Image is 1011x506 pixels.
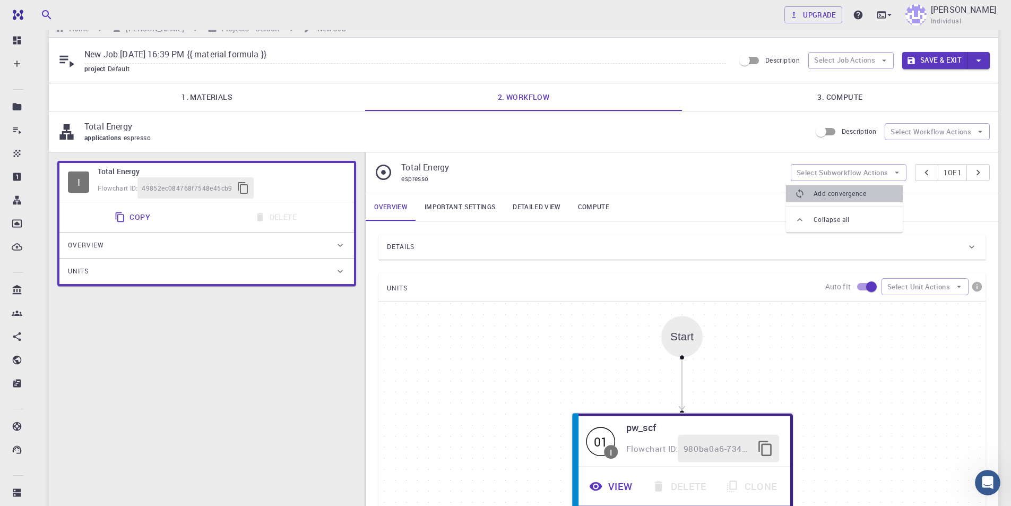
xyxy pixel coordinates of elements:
[68,237,104,254] span: Overview
[684,442,751,456] span: 980ba0a6-734b-4b18-a52a-0e367ced5137
[581,473,643,500] button: View
[365,83,681,111] a: 2. Workflow
[975,470,1000,495] iframe: Intercom live chat
[626,420,779,435] h6: pw_scf
[8,10,23,20] img: logo
[84,133,124,142] span: applications
[108,207,159,228] button: Copy
[31,307,32,320] p: Accounts
[626,443,678,454] span: Flowchart ID:
[401,161,782,174] p: Total Energy
[969,278,986,295] button: info
[68,171,89,193] span: Idle
[98,184,137,192] span: Flowchart ID:
[31,241,32,253] p: External Uploads
[931,3,996,16] p: [PERSON_NAME]
[569,193,618,221] a: Compute
[31,147,32,160] p: Materials
[784,6,842,23] a: Upgrade
[31,330,32,343] p: Shared with me
[31,124,32,136] p: Jobs
[416,193,504,221] a: Important settings
[610,448,612,456] div: I
[84,120,802,133] p: Total Energy
[504,193,569,221] a: Detailed view
[31,217,32,230] p: Dropbox
[661,316,703,357] div: Start
[387,280,408,297] span: UNITS
[586,427,616,456] div: 01
[31,486,32,499] p: Compute load: Low
[31,377,32,390] p: Shared externally
[905,4,927,25] img: aicha naboulsi
[915,164,990,181] div: pager
[31,170,32,183] p: Properties
[765,56,800,64] span: Description
[31,34,32,47] p: Dashboard
[825,281,851,292] p: Auto fit
[142,183,232,194] span: 49852ec084768f7548e45cb9
[366,193,416,221] a: Overview
[31,100,32,113] p: Projects
[124,133,155,142] span: espresso
[31,443,32,456] p: Contact Support
[938,164,967,181] button: 1of1
[814,215,894,225] span: Collapse all
[387,238,414,255] span: Details
[378,234,986,260] div: Details
[791,164,907,181] button: Select Subworkflow Actions
[17,7,68,17] span: Assistance
[808,52,894,69] button: Select Job Actions
[31,194,32,207] p: Workflows
[885,123,990,140] button: Select Workflow Actions
[49,83,365,111] a: 1. Materials
[814,188,894,199] span: Add convergence
[84,64,108,73] span: project
[31,420,32,433] p: Documentation
[59,233,354,258] div: Overview
[902,52,967,69] button: Save & Exit
[882,278,969,295] button: Select Unit Actions
[931,16,961,27] span: Individual
[401,174,428,183] span: espresso
[98,166,345,177] h6: Total Energy
[59,259,354,284] div: Units
[682,83,998,111] a: 3. Compute
[31,354,32,366] p: Shared publicly
[68,171,89,193] div: I
[670,330,694,342] div: Start
[68,263,89,280] span: Units
[108,64,134,73] span: Default
[586,427,616,456] span: Idle
[842,127,876,135] span: Description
